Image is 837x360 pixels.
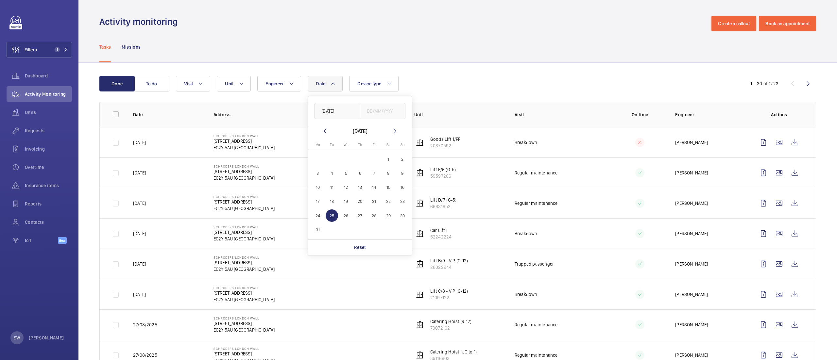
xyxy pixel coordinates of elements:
button: March 23, 2025 [395,194,409,208]
p: [PERSON_NAME] [675,321,708,328]
button: March 8, 2025 [381,166,395,180]
p: [STREET_ADDRESS] [214,259,275,266]
span: 16 [396,181,409,194]
button: March 11, 2025 [325,180,339,194]
button: March 29, 2025 [381,209,395,223]
p: [DATE] [133,170,146,176]
p: EC2Y 5AU [GEOGRAPHIC_DATA] [214,327,275,333]
button: March 31, 2025 [311,223,325,237]
img: elevator.svg [416,230,424,237]
span: 11 [326,181,338,194]
span: 3 [311,167,324,180]
p: 21097122 [430,294,468,301]
span: 2 [396,153,409,166]
span: 4 [326,167,338,180]
button: March 14, 2025 [367,180,381,194]
p: Tasks [99,44,111,50]
span: Units [25,109,72,116]
p: Regular maintenance [515,170,557,176]
p: Lift B/9 - VIP (G-12) [430,257,468,264]
span: Activity Monitoring [25,91,72,97]
p: 59597206 [430,173,456,179]
p: Schroders London Wall [214,347,275,351]
p: Trapped passenger [515,261,554,267]
button: March 18, 2025 [325,194,339,208]
p: Goods Lift 1/FF [430,136,461,142]
p: [DATE] [133,139,146,146]
p: Catering Hoist (9-12) [430,318,472,325]
p: Catering Hoist (UG to 1) [430,349,477,355]
p: Date [133,111,203,118]
p: [PERSON_NAME] [675,139,708,146]
img: elevator.svg [416,169,424,177]
span: 6 [354,167,367,180]
button: March 24, 2025 [311,209,325,223]
button: March 7, 2025 [367,166,381,180]
p: 73072162 [430,325,472,331]
span: 15 [382,181,395,194]
span: Overtime [25,164,72,171]
p: Regular maintenance [515,321,557,328]
button: March 17, 2025 [311,194,325,208]
button: March 1, 2025 [381,152,395,166]
button: March 27, 2025 [353,209,367,223]
img: elevator.svg [416,290,424,298]
p: Lift D/7 (G-5) [430,197,457,203]
span: 17 [311,195,324,208]
p: EC2Y 5AU [GEOGRAPHIC_DATA] [214,205,275,212]
p: [DATE] [133,230,146,237]
button: March 5, 2025 [339,166,353,180]
button: Device type [349,76,399,91]
p: Reset [354,244,366,251]
p: Schroders London Wall [214,134,275,138]
img: elevator.svg [416,260,424,268]
p: Address [214,111,404,118]
button: Unit [217,76,251,91]
span: 13 [354,181,367,194]
span: 9 [396,167,409,180]
p: [PERSON_NAME] [675,352,708,358]
span: Su [401,143,404,147]
p: Regular maintenance [515,200,557,206]
span: Unit [225,81,233,86]
p: [DATE] [133,200,146,206]
span: 23 [396,195,409,208]
p: Schroders London Wall [214,255,275,259]
p: [PERSON_NAME] [675,200,708,206]
button: March 19, 2025 [339,194,353,208]
span: Insurance items [25,182,72,189]
button: Filters1 [7,42,72,57]
input: DD/MM/YYYY [315,103,360,119]
span: 12 [340,181,352,194]
button: March 22, 2025 [381,194,395,208]
span: Reports [25,201,72,207]
button: Visit [176,76,210,91]
span: Visit [184,81,193,86]
p: EC2Y 5AU [GEOGRAPHIC_DATA] [214,236,275,242]
p: [STREET_ADDRESS] [214,229,275,236]
input: DD/MM/YYYY [360,103,406,119]
button: Book an appointment [759,16,816,31]
p: [DATE] [133,291,146,298]
p: Lift C/8 - VIP (G-12) [430,288,468,294]
button: March 16, 2025 [395,180,409,194]
button: Engineer [257,76,301,91]
p: EC2Y 5AU [GEOGRAPHIC_DATA] [214,296,275,303]
button: March 15, 2025 [381,180,395,194]
span: 18 [326,195,338,208]
span: 24 [311,209,324,222]
p: Schroders London Wall [214,286,275,290]
span: 22 [382,195,395,208]
p: Unit [414,111,504,118]
p: [DATE] [133,261,146,267]
span: Invoicing [25,146,72,152]
button: March 4, 2025 [325,166,339,180]
span: Requests [25,127,72,134]
span: Beta [58,237,67,244]
span: 7 [368,167,381,180]
button: Create a callout [711,16,756,31]
span: Contacts [25,219,72,225]
span: 1 [382,153,395,166]
button: March 12, 2025 [339,180,353,194]
span: Date [316,81,325,86]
